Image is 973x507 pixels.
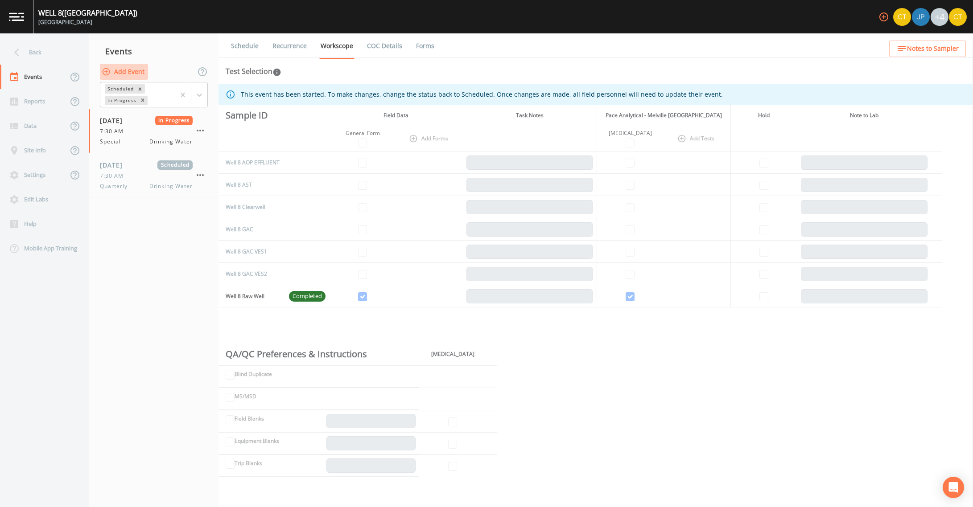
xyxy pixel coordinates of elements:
label: MS/MSD [235,393,256,401]
button: Notes to Sampler [889,41,966,57]
div: Chris Tobin [893,8,911,26]
div: In Progress [105,96,138,105]
th: QA/QC Preferences & Instructions [219,343,419,365]
td: Well 8 GAC [219,218,285,241]
div: WELL 8 ([GEOGRAPHIC_DATA]) [38,8,137,18]
label: Trip Blanks [235,459,262,467]
span: Quarterly [100,182,133,190]
div: Test Selection [226,66,281,77]
div: Events [89,40,219,62]
svg: In this section you'll be able to select the analytical test to run, based on the media type, and... [272,68,281,77]
th: Hold [730,105,797,126]
a: Schedule [230,33,260,58]
span: 7:30 AM [100,172,129,180]
a: Workscope [319,33,355,59]
th: Task Notes [463,105,597,126]
td: Well 8 GAC VES2 [219,263,285,285]
th: [MEDICAL_DATA] [419,343,486,365]
button: Add Event [100,64,148,80]
span: Drinking Water [149,182,193,190]
div: General Form [333,129,392,137]
span: Completed [289,292,326,301]
td: Well 8 Raw Well [219,285,285,307]
span: [DATE] [100,116,129,125]
div: [MEDICAL_DATA] [601,129,660,137]
span: 7:30 AM [100,127,129,135]
a: COC Details [366,33,404,58]
th: Sample ID [219,105,285,126]
td: Well 8 AOP EFFLUENT [219,151,285,174]
label: Equipment Blanks [235,437,279,445]
a: Forms [415,33,436,58]
img: 41241ef155101aa6d92a04480b0d0000 [912,8,930,26]
span: Drinking Water [149,138,193,146]
div: Joshua gere Paul [911,8,930,26]
div: Open Intercom Messenger [943,477,964,498]
span: [DATE] [100,160,129,170]
td: Well 8 Clearwell [219,196,285,218]
th: Note to Lab [797,105,931,126]
div: Remove In Progress [138,96,148,105]
th: Field Data [329,105,463,126]
a: Recurrence [271,33,308,58]
div: Scheduled [105,84,135,94]
img: 7f2cab73c0e50dc3fbb7023805f649db [893,8,911,26]
span: Scheduled [157,160,193,170]
div: This event has been started. To make changes, change the status back to Scheduled. Once changes a... [241,86,723,102]
td: Well 8 GAC VES1 [219,241,285,263]
span: Notes to Sampler [907,43,959,54]
img: logo [9,12,24,21]
span: In Progress [155,116,193,125]
div: +4 [931,8,948,26]
img: 7f2cab73c0e50dc3fbb7023805f649db [949,8,967,26]
a: [DATE]Scheduled7:30 AMQuarterlyDrinking Water [89,153,219,198]
label: Field Blanks [235,415,264,423]
span: Special [100,138,126,146]
a: [DATE]In Progress7:30 AMSpecialDrinking Water [89,109,219,153]
td: Well 8 AST [219,174,285,196]
label: Blind Duplicate [235,370,272,378]
div: [GEOGRAPHIC_DATA] [38,18,137,26]
div: Remove Scheduled [135,84,145,94]
th: Pace Analytical - Melville [GEOGRAPHIC_DATA] [597,105,730,126]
